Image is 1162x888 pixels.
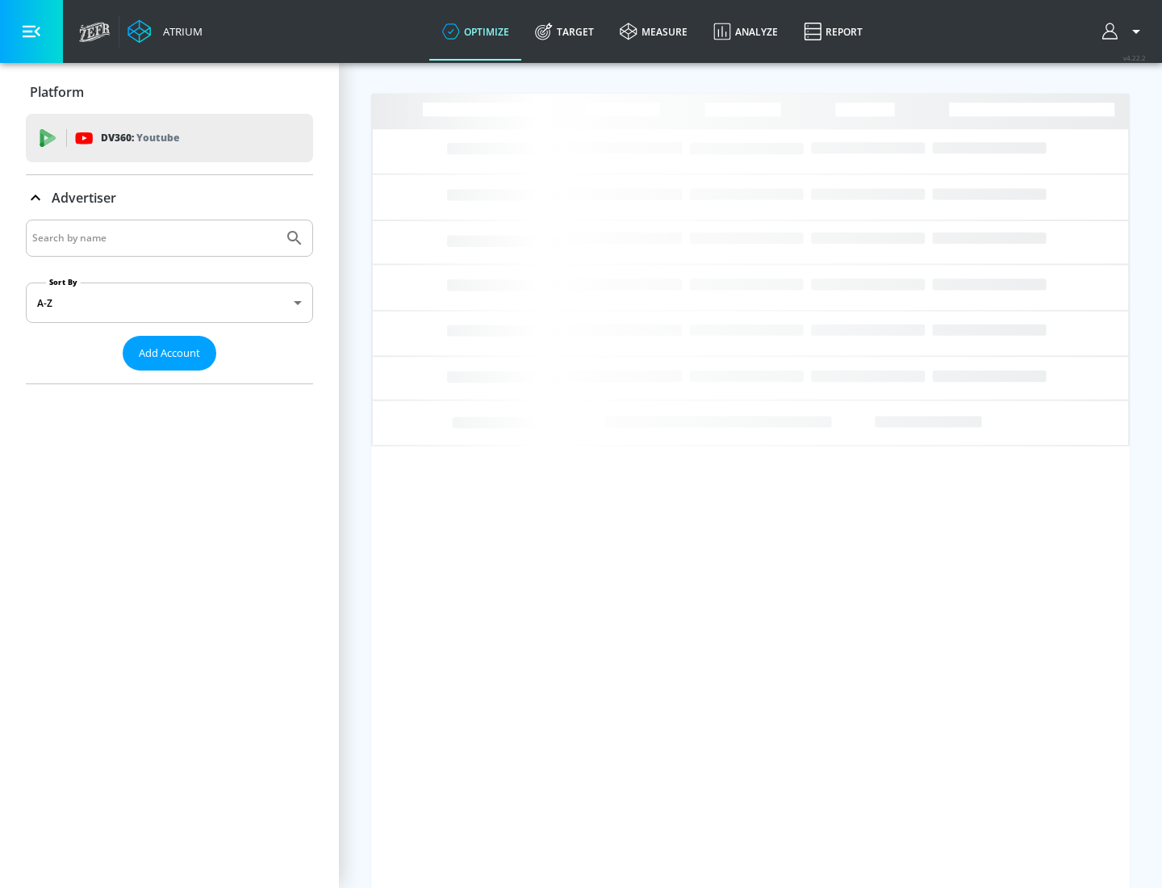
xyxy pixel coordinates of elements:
[136,129,179,146] p: Youtube
[46,277,81,287] label: Sort By
[607,2,700,61] a: measure
[101,129,179,147] p: DV360:
[791,2,876,61] a: Report
[30,83,84,101] p: Platform
[123,336,216,371] button: Add Account
[26,371,313,383] nav: list of Advertiser
[429,2,522,61] a: optimize
[127,19,203,44] a: Atrium
[139,344,200,362] span: Add Account
[52,189,116,207] p: Advertiser
[26,175,313,220] div: Advertiser
[26,283,313,323] div: A-Z
[700,2,791,61] a: Analyze
[1123,53,1146,62] span: v 4.22.2
[522,2,607,61] a: Target
[32,228,277,249] input: Search by name
[26,114,313,162] div: DV360: Youtube
[157,24,203,39] div: Atrium
[26,220,313,383] div: Advertiser
[26,69,313,115] div: Platform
